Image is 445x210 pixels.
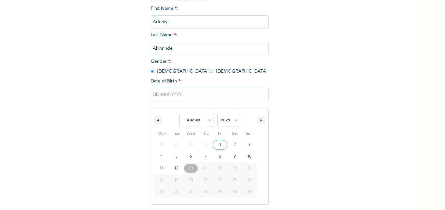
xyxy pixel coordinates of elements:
[248,139,250,151] span: 3
[234,139,236,151] span: 2
[242,139,257,151] button: 3
[161,151,163,163] span: 4
[219,139,221,151] span: 1
[242,163,257,174] button: 17
[247,151,251,163] span: 10
[151,33,269,51] span: Last Name :
[227,186,242,198] button: 30
[233,163,237,174] span: 16
[242,186,257,198] button: 31
[203,174,207,186] span: 21
[213,139,227,151] button: 1
[227,174,242,186] button: 23
[198,163,213,174] button: 14
[218,163,222,174] span: 15
[198,186,213,198] button: 28
[184,129,198,139] span: Wed
[184,163,198,174] button: 13
[198,174,213,186] button: 21
[169,129,184,139] span: Tue
[154,186,169,198] button: 25
[227,139,242,151] button: 2
[151,78,182,85] span: Date of Birth :
[189,174,193,186] span: 20
[160,174,164,186] span: 18
[242,129,257,139] span: Sun
[169,174,184,186] button: 19
[227,129,242,139] span: Sat
[160,163,164,174] span: 11
[154,129,169,139] span: Mon
[242,151,257,163] button: 10
[233,174,237,186] span: 23
[227,151,242,163] button: 9
[247,163,251,174] span: 17
[169,163,184,174] button: 12
[151,6,269,24] span: First Name :
[204,151,206,163] span: 7
[151,88,269,101] input: DD-MM-YYYY
[198,129,213,139] span: Thu
[169,186,184,198] button: 26
[198,151,213,163] button: 7
[189,186,193,198] span: 27
[227,163,242,174] button: 16
[219,151,221,163] span: 8
[213,186,227,198] button: 29
[151,15,269,28] input: Enter your first name
[154,151,169,163] button: 4
[213,163,227,174] button: 15
[247,174,251,186] span: 24
[213,129,227,139] span: Fri
[174,186,178,198] span: 26
[174,174,178,186] span: 19
[190,151,192,163] span: 6
[234,151,236,163] span: 9
[184,186,198,198] button: 27
[175,151,177,163] span: 5
[151,42,269,55] input: Enter your last name
[218,186,222,198] span: 29
[242,174,257,186] button: 24
[233,186,237,198] span: 30
[160,186,164,198] span: 25
[203,163,207,174] span: 14
[154,163,169,174] button: 11
[213,151,227,163] button: 8
[151,59,267,74] span: Gender : [DEMOGRAPHIC_DATA] [DEMOGRAPHIC_DATA]
[169,151,184,163] button: 5
[247,186,251,198] span: 31
[188,163,193,174] span: 13
[184,151,198,163] button: 6
[213,174,227,186] button: 22
[184,174,198,186] button: 20
[218,174,222,186] span: 22
[174,163,178,174] span: 12
[203,186,207,198] span: 28
[154,174,169,186] button: 18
